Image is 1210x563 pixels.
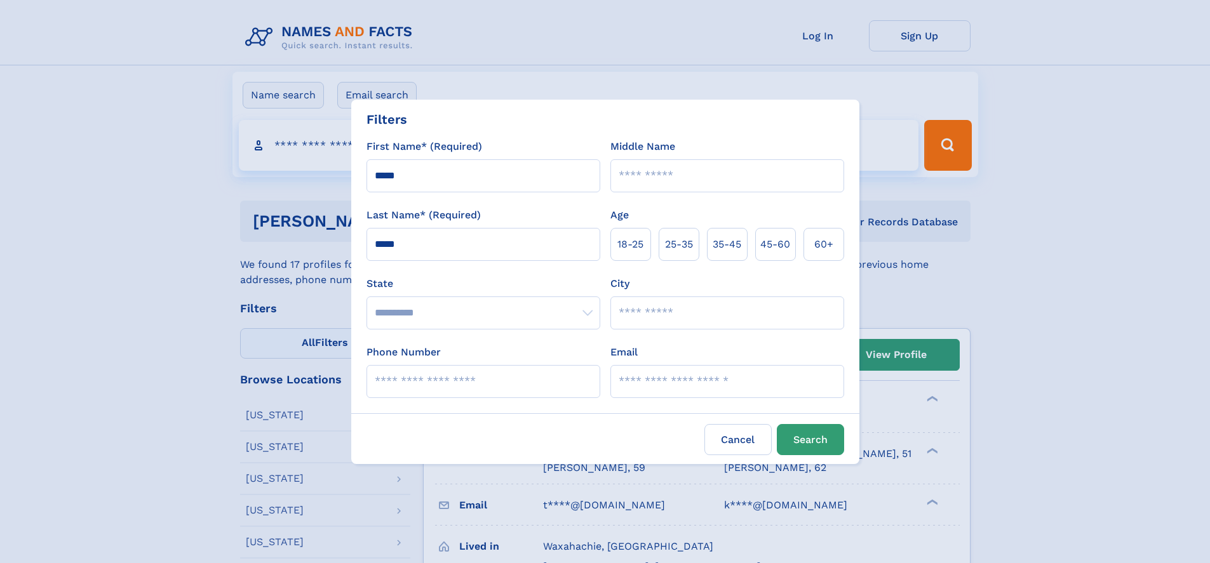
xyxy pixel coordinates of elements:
button: Search [777,424,844,455]
label: First Name* (Required) [366,139,482,154]
div: Filters [366,110,407,129]
span: 60+ [814,237,833,252]
span: 18‑25 [617,237,643,252]
label: Middle Name [610,139,675,154]
label: Age [610,208,629,223]
label: City [610,276,629,291]
label: Last Name* (Required) [366,208,481,223]
label: State [366,276,600,291]
label: Cancel [704,424,772,455]
span: 45‑60 [760,237,790,252]
label: Email [610,345,638,360]
span: 35‑45 [713,237,741,252]
label: Phone Number [366,345,441,360]
span: 25‑35 [665,237,693,252]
